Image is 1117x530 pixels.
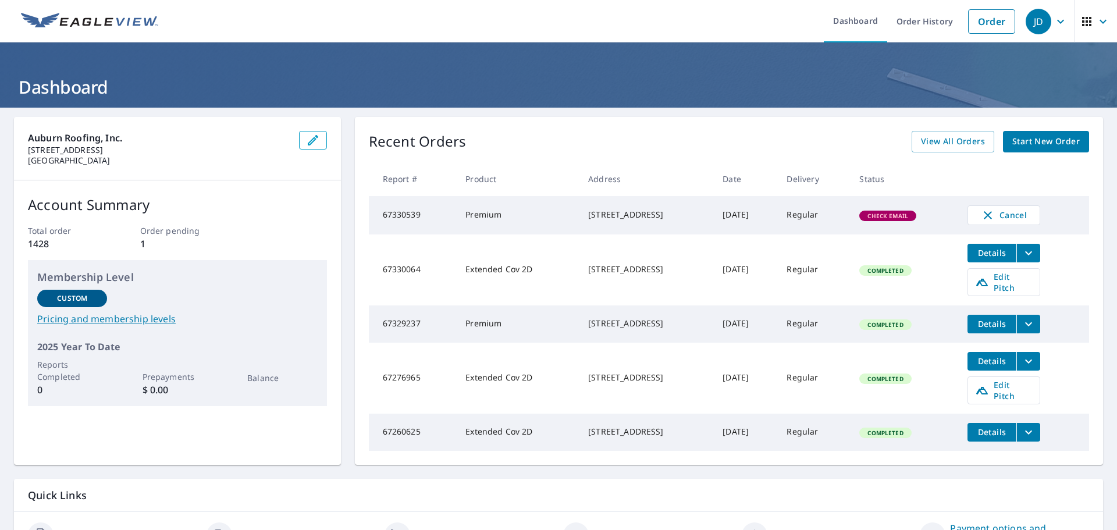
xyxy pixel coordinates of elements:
td: Premium [456,305,579,343]
td: 67330064 [369,234,457,305]
p: 2025 Year To Date [37,340,318,354]
div: [STREET_ADDRESS] [588,426,704,437]
a: Edit Pitch [967,376,1040,404]
td: Regular [777,343,850,414]
span: Completed [860,266,910,275]
button: filesDropdownBtn-67260625 [1016,423,1040,442]
p: Account Summary [28,194,327,215]
td: [DATE] [713,343,777,414]
span: View All Orders [921,134,985,149]
p: 1428 [28,237,102,251]
p: 0 [37,383,107,397]
p: Prepayments [143,371,212,383]
span: Edit Pitch [975,271,1033,293]
p: [GEOGRAPHIC_DATA] [28,155,290,166]
div: [STREET_ADDRESS] [588,318,704,329]
th: Status [850,162,958,196]
td: Regular [777,414,850,451]
a: View All Orders [912,131,994,152]
a: Edit Pitch [967,268,1040,296]
p: Membership Level [37,269,318,285]
div: [STREET_ADDRESS] [588,264,704,275]
span: Edit Pitch [975,379,1033,401]
td: [DATE] [713,234,777,305]
td: Extended Cov 2D [456,234,579,305]
td: Extended Cov 2D [456,414,579,451]
p: $ 0.00 [143,383,212,397]
img: EV Logo [21,13,158,30]
span: Details [974,318,1009,329]
span: Check Email [860,212,915,220]
th: Date [713,162,777,196]
td: Premium [456,196,579,234]
div: [STREET_ADDRESS] [588,209,704,220]
th: Product [456,162,579,196]
span: Start New Order [1012,134,1080,149]
p: Balance [247,372,317,384]
button: filesDropdownBtn-67329237 [1016,315,1040,333]
td: Regular [777,234,850,305]
td: [DATE] [713,414,777,451]
button: detailsBtn-67276965 [967,352,1016,371]
th: Delivery [777,162,850,196]
a: Order [968,9,1015,34]
span: Details [974,426,1009,437]
p: Reports Completed [37,358,107,383]
th: Report # [369,162,457,196]
span: Completed [860,429,910,437]
p: [STREET_ADDRESS] [28,145,290,155]
div: JD [1026,9,1051,34]
th: Address [579,162,713,196]
td: [DATE] [713,305,777,343]
button: detailsBtn-67329237 [967,315,1016,333]
td: 67276965 [369,343,457,414]
button: detailsBtn-67260625 [967,423,1016,442]
p: Custom [57,293,87,304]
p: Quick Links [28,488,1089,503]
button: detailsBtn-67330064 [967,244,1016,262]
td: 67330539 [369,196,457,234]
p: Recent Orders [369,131,467,152]
p: Order pending [140,225,215,237]
p: Auburn Roofing, Inc. [28,131,290,145]
td: Regular [777,196,850,234]
td: [DATE] [713,196,777,234]
td: 67329237 [369,305,457,343]
span: Completed [860,321,910,329]
button: filesDropdownBtn-67330064 [1016,244,1040,262]
p: Total order [28,225,102,237]
a: Pricing and membership levels [37,312,318,326]
p: 1 [140,237,215,251]
div: [STREET_ADDRESS] [588,372,704,383]
span: Cancel [980,208,1028,222]
td: Extended Cov 2D [456,343,579,414]
a: Start New Order [1003,131,1089,152]
span: Details [974,247,1009,258]
span: Details [974,355,1009,367]
td: 67260625 [369,414,457,451]
button: filesDropdownBtn-67276965 [1016,352,1040,371]
span: Completed [860,375,910,383]
h1: Dashboard [14,75,1103,99]
td: Regular [777,305,850,343]
button: Cancel [967,205,1040,225]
